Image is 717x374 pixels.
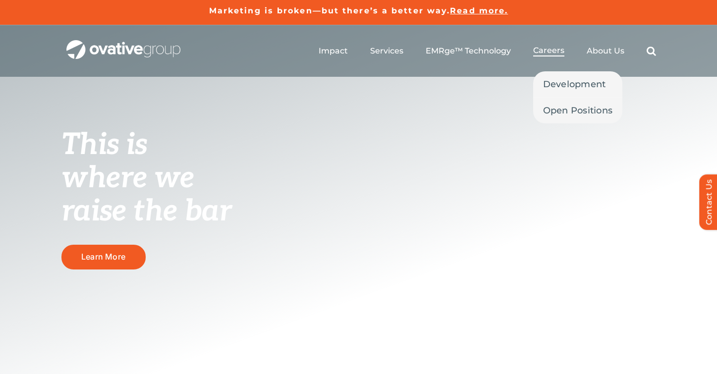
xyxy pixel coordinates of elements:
[647,46,656,56] a: Search
[533,71,623,97] a: Development
[450,6,508,15] a: Read more.
[209,6,450,15] a: Marketing is broken—but there’s a better way.
[370,46,403,56] a: Services
[533,98,623,123] a: Open Positions
[543,77,606,91] span: Development
[66,39,180,49] a: OG_Full_horizontal_WHT
[319,35,656,67] nav: Menu
[61,127,148,163] span: This is
[61,245,146,269] a: Learn More
[426,46,511,56] a: EMRge™ Technology
[319,46,348,56] a: Impact
[61,160,231,229] span: where we raise the bar
[81,252,125,262] span: Learn More
[543,104,613,117] span: Open Positions
[533,46,564,56] a: Careers
[587,46,624,56] a: About Us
